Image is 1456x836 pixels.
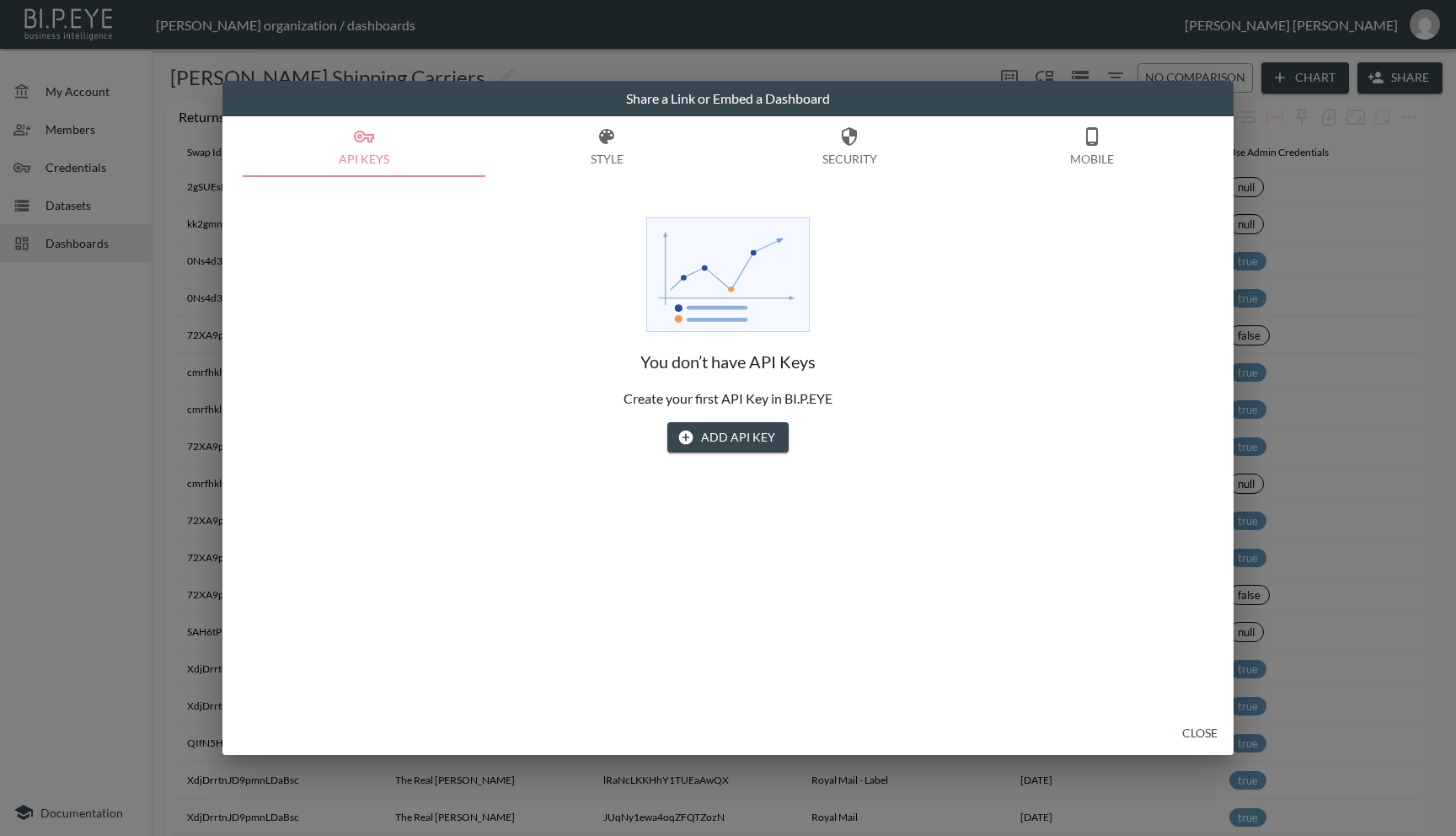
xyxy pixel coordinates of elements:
[222,81,1234,116] h2: Share a Link or Embed a Dashboard
[1173,718,1227,749] button: Close
[485,116,728,177] button: Style
[971,116,1213,177] button: Mobile
[263,335,1193,389] h6: You don’t have API Keys
[243,116,485,177] button: API Keys
[667,422,789,453] button: Add API Key
[728,116,971,177] button: Security
[646,217,810,332] img: svg+xml;base64,PHN2ZyB4bWxucz0iaHR0cDovL3d3dy53My5vcmcvMjAwMC9zdmciIHdpZHRoPSIxOTMuNjMzIiBoZWlnaH...
[263,389,1193,422] p: Create your first API Key in BI.P.EYE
